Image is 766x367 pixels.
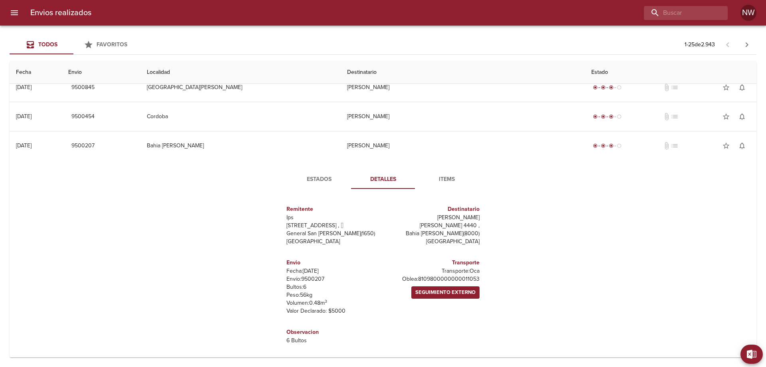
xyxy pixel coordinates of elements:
div: Tabs Envios [10,35,137,54]
span: Favoritos [97,41,127,48]
span: radio_button_checked [609,143,614,148]
span: Pagina anterior [718,40,737,48]
div: Abrir información de usuario [740,5,756,21]
p: General San [PERSON_NAME] ( 1650 ) [286,230,380,238]
div: [DATE] [16,84,32,91]
span: 9500845 [71,83,95,93]
span: Detalles [356,175,410,184]
button: 9500845 [68,80,98,95]
span: radio_button_unchecked [617,114,622,119]
span: star_border [722,113,730,121]
p: [GEOGRAPHIC_DATA] [386,238,480,246]
button: 9500207 [68,139,98,153]
span: No tiene pedido asociado [671,83,679,91]
div: [DATE] [16,142,32,149]
p: Volumen: 0.48 m [286,299,380,307]
p: Fecha: [DATE] [286,267,380,275]
p: Bultos: 6 [286,283,380,291]
p: Bahia [PERSON_NAME] ( 8000 ) [386,230,480,238]
p: [PERSON_NAME] [386,214,480,222]
span: radio_button_checked [601,143,606,148]
p: Transporte: Oca [386,267,480,275]
span: radio_button_unchecked [617,85,622,90]
h6: Transporte [386,258,480,267]
div: NW [740,5,756,21]
td: Bahia [PERSON_NAME] [140,131,341,160]
span: star_border [722,83,730,91]
div: [DATE] [16,113,32,120]
td: [PERSON_NAME] [341,73,585,102]
span: radio_button_checked [593,85,598,90]
h6: Envios realizados [30,6,91,19]
span: radio_button_checked [601,114,606,119]
span: No tiene documentos adjuntos [663,113,671,121]
div: En viaje [591,113,623,121]
div: En viaje [591,83,623,91]
span: Seguimiento Externo [415,288,476,297]
span: notifications_none [738,113,746,121]
div: En viaje [591,142,623,150]
h6: Envio [286,258,380,267]
span: Todos [38,41,57,48]
sup: 3 [325,299,327,304]
button: Activar notificaciones [734,109,750,125]
th: Destinatario [341,61,585,84]
th: Localidad [140,61,341,84]
span: Pagina siguiente [737,35,756,54]
p: 6 Bultos [286,337,380,345]
div: Tabs detalle de guia [287,170,479,189]
button: Agregar a favoritos [718,138,734,154]
td: [GEOGRAPHIC_DATA][PERSON_NAME] [140,73,341,102]
span: Items [420,175,474,184]
p: Envío: 9500207 [286,275,380,283]
h6: Destinatario [386,205,480,214]
span: notifications_none [738,142,746,150]
span: radio_button_checked [593,114,598,119]
p: [GEOGRAPHIC_DATA] [286,238,380,246]
h6: Observacion [286,328,380,337]
button: Agregar a favoritos [718,109,734,125]
span: star_border [722,142,730,150]
button: 9500454 [68,109,98,124]
th: Estado [585,61,756,84]
button: Activar notificaciones [734,138,750,154]
button: Activar notificaciones [734,79,750,95]
button: Exportar Excel [740,345,763,364]
p: 1 - 25 de 2.943 [685,41,715,49]
th: Envio [62,61,140,84]
p: [STREET_ADDRESS] ,   [286,222,380,230]
span: radio_button_checked [609,114,614,119]
span: No tiene pedido asociado [671,142,679,150]
span: Estados [292,175,346,184]
span: No tiene pedido asociado [671,113,679,121]
input: buscar [644,6,714,20]
button: menu [5,3,24,22]
p: Peso: 56 kg [286,291,380,299]
span: radio_button_checked [609,85,614,90]
span: 9500454 [71,112,95,122]
p: Valor Declarado: $ 5000 [286,307,380,315]
th: Fecha [10,61,62,84]
a: Seguimiento Externo [411,286,480,299]
span: No tiene documentos adjuntos [663,83,671,91]
span: 9500207 [71,141,95,151]
p: [PERSON_NAME] 4440 , [386,222,480,230]
td: Cordoba [140,102,341,131]
p: Ips [286,214,380,222]
p: Oblea: 8109800000000011053 [386,275,480,283]
span: radio_button_checked [593,143,598,148]
td: [PERSON_NAME] [341,102,585,131]
span: notifications_none [738,83,746,91]
span: radio_button_checked [601,85,606,90]
h6: Remitente [286,205,380,214]
span: No tiene documentos adjuntos [663,142,671,150]
td: [PERSON_NAME] [341,131,585,160]
span: radio_button_unchecked [617,143,622,148]
button: Agregar a favoritos [718,79,734,95]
